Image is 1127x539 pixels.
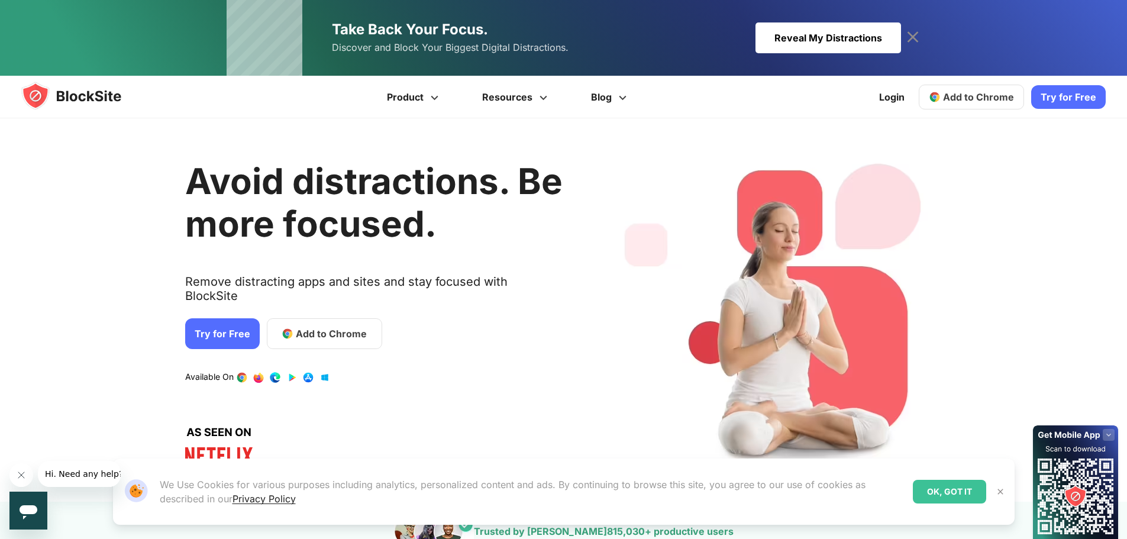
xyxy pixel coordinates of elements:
a: Try for Free [1031,85,1106,109]
span: Add to Chrome [296,327,367,341]
img: blocksite-icon.5d769676.svg [21,82,144,110]
text: Remove distracting apps and sites and stay focused with BlockSite [185,275,563,312]
a: Privacy Policy [232,493,296,505]
span: Take Back Your Focus. [332,21,488,38]
img: Close [996,487,1005,496]
text: Available On [185,372,234,383]
a: Login [872,83,912,111]
a: Add to Chrome [267,318,382,349]
h1: Avoid distractions. Be more focused. [185,160,563,245]
iframe: Cerrar mensaje [9,463,33,487]
span: Hi. Need any help? [7,8,85,18]
a: Resources [462,76,571,118]
div: Reveal My Distractions [755,22,901,53]
a: Blog [571,76,650,118]
span: Add to Chrome [943,91,1014,103]
a: Product [367,76,462,118]
div: OK, GOT IT [913,480,986,504]
iframe: Mensaje de la compañía [38,461,121,487]
img: chrome-icon.svg [929,91,941,103]
iframe: Botón para iniciar la ventana de mensajería [9,492,47,530]
a: Try for Free [185,318,260,349]
button: Close [993,484,1008,499]
a: Add to Chrome [919,85,1024,109]
p: We Use Cookies for various purposes including analytics, personalized content and ads. By continu... [160,477,903,506]
span: Discover and Block Your Biggest Digital Distractions. [332,39,569,56]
